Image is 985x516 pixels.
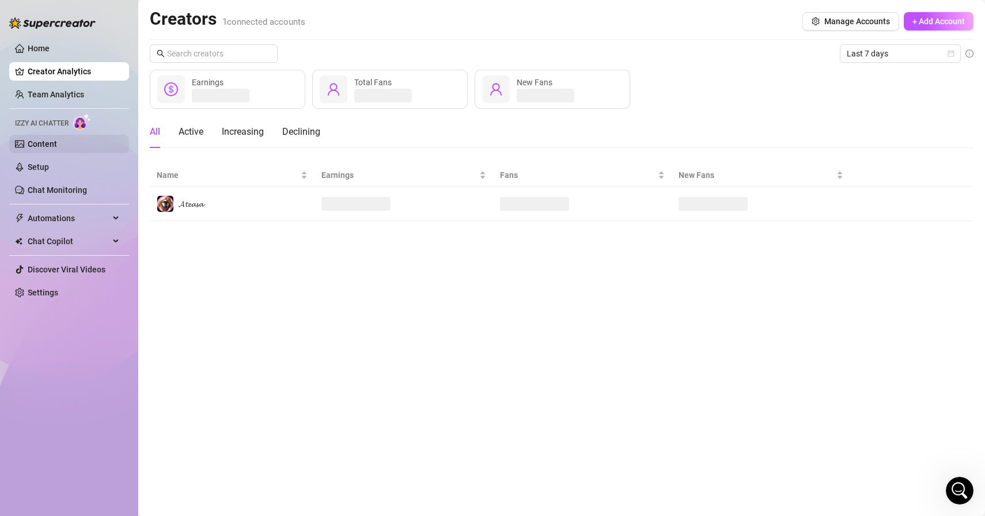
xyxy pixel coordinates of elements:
[28,265,105,274] a: Discover Viral Videos
[912,17,965,26] span: + Add Account
[847,45,954,62] span: Last 7 days
[150,125,160,139] div: All
[493,164,672,187] th: Fans
[15,269,215,302] button: Izzy Credits, billing & subscription or Affiliate Program 💵
[672,164,850,187] th: New Fans
[150,8,305,30] h2: Creators
[28,139,57,149] a: Content
[946,477,973,504] iframe: Intercom live chat
[517,78,552,87] span: New Fans
[9,66,170,92] div: Hey, What brings you here [DATE]?[PERSON_NAME] • Just now
[51,241,139,264] button: Izzy AI Chatter 👩
[73,113,91,130] img: AI Chatter
[101,308,215,331] button: I need an explanation❓
[65,6,84,25] div: Profile image for Joe
[28,185,87,195] a: Chat Monitoring
[28,62,120,81] a: Creator Analytics
[222,125,264,139] div: Increasing
[15,118,69,129] span: Izzy AI Chatter
[327,82,340,96] span: user
[18,73,161,85] div: Hey, What brings you here [DATE]?
[157,169,298,181] span: Name
[315,164,493,187] th: Earnings
[18,94,115,101] div: [PERSON_NAME] • Just now
[52,364,215,387] button: Desktop App and Browser Extention
[157,196,173,212] img: 𝓐𝓽𝓮𝓪𝓼𝓪
[15,214,24,223] span: thunderbolt
[192,78,223,87] span: Earnings
[157,50,165,58] span: search
[802,12,899,31] button: Manage Accounts
[201,5,223,26] button: Home
[179,199,203,208] span: 𝓐𝓽𝓮𝓪𝓼𝓪
[28,209,109,227] span: Automations
[965,50,973,58] span: info-circle
[948,50,954,57] span: calendar
[9,66,221,117] div: Ella says…
[7,5,29,26] button: go back
[321,169,477,181] span: Earnings
[97,14,142,26] p: A few hours
[824,17,890,26] span: Manage Accounts
[49,6,67,25] img: Profile image for Giselle
[9,17,96,29] img: logo-BBDzfeDw.svg
[282,125,320,139] div: Declining
[679,169,834,181] span: New Fans
[33,6,51,25] img: Profile image for Ella
[28,162,49,172] a: Setup
[164,82,178,96] span: dollar-circle
[15,237,22,245] img: Chat Copilot
[28,90,84,99] a: Team Analytics
[28,44,50,53] a: Home
[28,288,58,297] a: Settings
[51,336,215,359] button: Get started with the Desktop app ⭐️
[179,125,203,139] div: Active
[222,17,305,27] span: 1 connected accounts
[167,47,262,60] input: Search creators
[28,232,109,251] span: Chat Copilot
[354,78,392,87] span: Total Fans
[141,241,215,264] button: Report Bug 🐛
[904,12,973,31] button: + Add Account
[500,169,656,181] span: Fans
[150,164,315,187] th: Name
[812,17,820,25] span: setting
[88,6,161,14] h1: 🌟 Supercreator
[489,82,503,96] span: user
